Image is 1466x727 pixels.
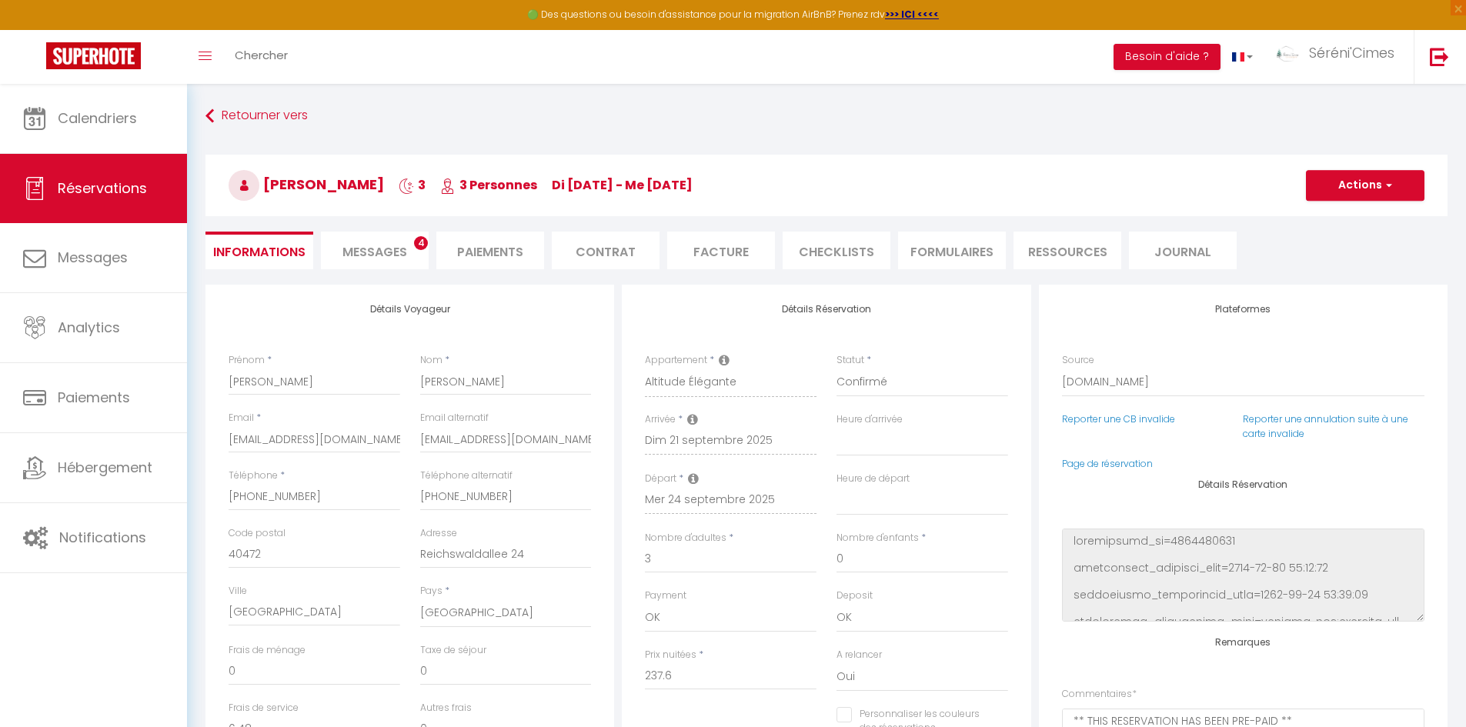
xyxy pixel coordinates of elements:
[1306,170,1424,201] button: Actions
[1062,304,1424,315] h4: Plateformes
[229,304,591,315] h4: Détails Voyageur
[58,388,130,407] span: Paiements
[645,531,726,545] label: Nombre d'adultes
[552,232,660,269] li: Contrat
[342,243,407,261] span: Messages
[420,411,489,425] label: Email alternatif
[1014,232,1121,269] li: Ressources
[205,102,1448,130] a: Retourner vers
[1062,637,1424,648] h4: Remarques
[436,232,544,269] li: Paiements
[645,648,696,662] label: Prix nuitées
[223,30,299,84] a: Chercher
[420,353,442,368] label: Nom
[229,584,247,599] label: Ville
[645,353,707,368] label: Appartement
[205,232,313,269] li: Informations
[837,531,919,545] label: Nombre d'enfants
[229,175,384,194] span: [PERSON_NAME]
[885,8,939,21] a: >>> ICI <<<<
[58,458,152,477] span: Hébergement
[837,353,864,368] label: Statut
[552,176,693,194] span: di [DATE] - me [DATE]
[229,643,306,658] label: Frais de ménage
[1062,412,1175,425] a: Reporter une CB invalide
[837,412,903,427] label: Heure d'arrivée
[837,589,873,603] label: Deposit
[1062,687,1137,702] label: Commentaires
[837,648,882,662] label: A relancer
[440,176,537,194] span: 3 Personnes
[645,472,676,486] label: Départ
[58,178,147,198] span: Réservations
[58,318,120,337] span: Analytics
[420,643,486,658] label: Taxe de séjour
[58,248,128,267] span: Messages
[1114,44,1221,70] button: Besoin d'aide ?
[898,232,1006,269] li: FORMULAIRES
[645,304,1007,315] h4: Détails Réservation
[420,584,442,599] label: Pays
[59,528,146,547] span: Notifications
[1062,457,1153,470] a: Page de réservation
[1309,43,1394,62] span: Séréni'Cimes
[667,232,775,269] li: Facture
[783,232,890,269] li: CHECKLISTS
[229,353,265,368] label: Prénom
[46,42,141,69] img: Super Booking
[229,469,278,483] label: Téléphone
[645,589,686,603] label: Payment
[645,412,676,427] label: Arrivée
[420,526,457,541] label: Adresse
[420,469,513,483] label: Téléphone alternatif
[1276,45,1299,62] img: ...
[1129,232,1237,269] li: Journal
[420,701,472,715] label: Autres frais
[1430,47,1449,66] img: logout
[1062,479,1424,490] h4: Détails Réservation
[229,701,299,715] label: Frais de service
[414,236,428,250] span: 4
[229,526,286,541] label: Code postal
[1062,353,1094,368] label: Source
[399,176,426,194] span: 3
[229,411,254,425] label: Email
[58,108,137,128] span: Calendriers
[1264,30,1414,84] a: ... Séréni'Cimes
[235,47,288,63] span: Chercher
[1243,412,1408,440] a: Reporter une annulation suite à une carte invalide
[837,472,910,486] label: Heure de départ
